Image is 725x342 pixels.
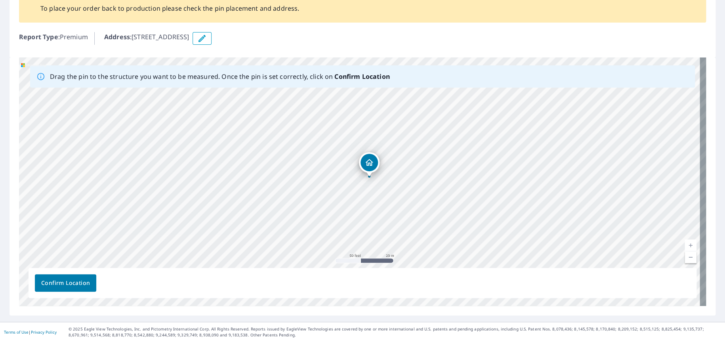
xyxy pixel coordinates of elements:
[69,326,721,338] p: © 2025 Eagle View Technologies, Inc. and Pictometry International Corp. All Rights Reserved. Repo...
[334,72,389,81] b: Confirm Location
[4,330,57,334] p: |
[35,274,96,292] button: Confirm Location
[104,32,189,45] p: : [STREET_ADDRESS]
[685,251,696,263] a: Current Level 19, Zoom Out
[19,32,58,41] b: Report Type
[50,72,390,81] p: Drag the pin to the structure you want to be measured. Once the pin is set correctly, click on
[359,152,380,177] div: Dropped pin, building 1, Residential property, 803 Highway 70 Pampa, TX 79065
[41,278,90,288] span: Confirm Location
[19,32,88,45] p: : Premium
[4,329,29,335] a: Terms of Use
[40,4,299,13] p: To place your order back to production please check the pin placement and address.
[685,239,696,251] a: Current Level 19, Zoom In
[104,32,130,41] b: Address
[31,329,57,335] a: Privacy Policy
